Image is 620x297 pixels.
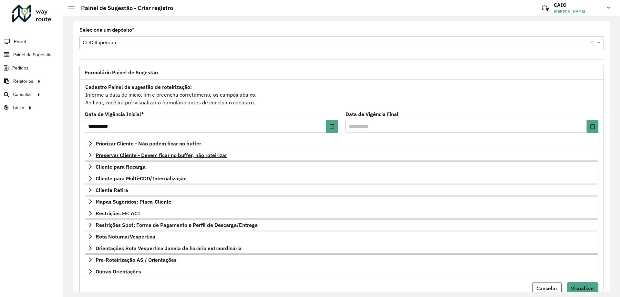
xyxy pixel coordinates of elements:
[326,120,338,133] button: Choose Date
[96,269,141,274] span: Outras Orientações
[12,65,28,71] span: Pedidos
[85,110,144,118] label: Data de Vigência Inicial
[14,38,26,45] span: Painel
[13,78,33,85] span: Relatórios
[346,110,398,118] label: Data de Vigência Final
[85,83,598,107] div: Informe a data de inicio, fim e preencha corretamente os campos abaixo. Ao final, você irá pré-vi...
[96,257,177,262] span: Pre-Roteirização AS / Orientações
[85,266,598,277] a: Outras Orientações
[96,141,201,146] span: Priorizar Cliente - Não podem ficar no buffer
[96,199,171,204] span: Mapas Sugeridos: Placa-Cliente
[96,164,146,169] span: Cliente para Recarga
[587,120,598,133] button: Choose Date
[96,246,242,251] span: Orientações Rota Vespertina Janela de horário extraordinária
[96,176,187,181] span: Cliente para Multi-CDD/Internalização
[85,254,598,265] a: Pre-Roteirização AS / Orientações
[85,138,598,149] a: Priorizar Cliente - Não podem ficar no buffer
[85,243,598,254] a: Orientações Rota Vespertina Janela de horário extraordinária
[554,8,602,14] span: [PERSON_NAME]
[13,51,52,58] span: Painel de Sugestão
[536,285,557,292] span: Cancelar
[85,219,598,230] a: Restrições Spot: Forma de Pagamento e Perfil de Descarga/Entrega
[96,153,227,158] span: Preservar Cliente - Devem ficar no buffer, não roteirizar
[96,211,140,216] span: Restrições FF: ACT
[12,104,24,111] span: Tático
[85,161,598,172] a: Cliente para Recarga
[75,5,173,12] h2: Painel de Sugestão - Criar registro
[567,282,598,294] button: Visualizar
[554,2,602,8] h3: CAIO
[85,173,598,184] a: Cliente para Multi-CDD/Internalização
[538,1,552,15] a: Contato Rápido
[13,91,33,98] span: Consultas
[96,234,155,239] span: Rota Noturna/Vespertina
[532,282,562,294] button: Cancelar
[85,231,598,242] a: Rota Noturna/Vespertina
[85,208,598,219] a: Restrições FF: ACT
[85,84,192,90] strong: Cadastro Painel de sugestão de roteirização:
[85,70,158,75] span: Formulário Painel de Sugestão
[85,196,598,207] a: Mapas Sugeridos: Placa-Cliente
[96,222,258,228] span: Restrições Spot: Forma de Pagamento e Perfil de Descarga/Entrega
[571,285,594,292] span: Visualizar
[79,26,134,34] label: Selecione um depósito
[85,185,598,196] a: Cliente Retira
[96,187,128,193] span: Cliente Retira
[85,150,598,161] a: Preservar Cliente - Devem ficar no buffer, não roteirizar
[590,39,596,47] span: Clear all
